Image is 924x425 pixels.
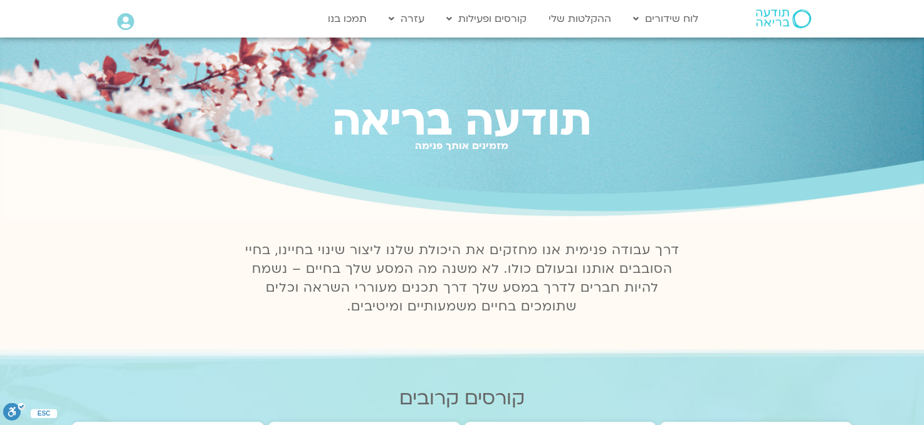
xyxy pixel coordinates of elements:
a: עזרה [382,7,431,31]
a: תמכו בנו [322,7,373,31]
a: קורסים ופעילות [440,7,533,31]
a: לוח שידורים [627,7,705,31]
img: תודעה בריאה [756,9,811,28]
a: ההקלטות שלי [542,7,617,31]
h2: קורסים קרובים [71,387,853,409]
p: דרך עבודה פנימית אנו מחזקים את היכולת שלנו ליצור שינוי בחיינו, בחיי הסובבים אותנו ובעולם כולו. לא... [238,241,686,316]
